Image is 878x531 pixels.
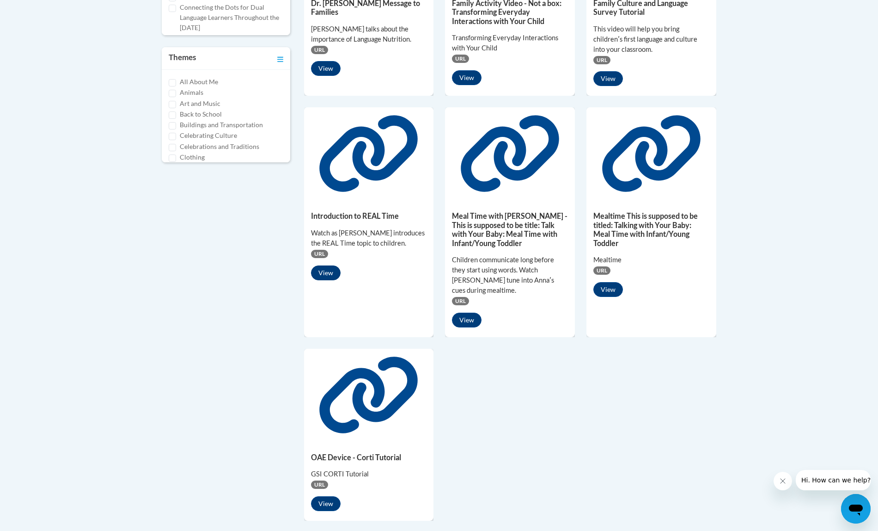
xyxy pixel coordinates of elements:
[311,24,427,44] div: [PERSON_NAME] talks about the importance of Language Nutrition.
[180,33,283,54] label: Cox Campus Structured Literacy Certificate Exam
[180,142,259,152] label: Celebrations and Traditions
[841,494,871,524] iframe: Button to launch messaging window
[311,265,341,280] button: View
[593,211,709,247] h5: Mealtime This is supposed to be titled: Talking with Your Baby: Meal Time with Infant/Young Toddler
[452,70,482,85] button: View
[311,481,328,489] span: URL
[452,211,568,247] h5: Meal Time with [PERSON_NAME] - This is supposed to be title: Talk with Your Baby: Meal Time with ...
[311,211,427,220] h5: Introduction to REAL Time
[311,496,341,511] button: View
[180,120,263,130] label: Buildings and Transportation
[452,255,568,296] div: Children communicate long before they start using words. Watch [PERSON_NAME] tune into Annaʹs cue...
[593,255,709,265] div: Mealtime
[452,313,482,327] button: View
[180,2,283,33] label: Connecting the Dots for Dual Language Learners Throughout the [DATE]
[593,266,610,275] span: URL
[311,61,341,76] button: View
[311,250,328,258] span: URL
[593,71,623,86] button: View
[774,472,792,490] iframe: Close message
[593,24,709,55] div: This video will help you bring childrenʹs first language and culture into your classroom.
[180,77,218,87] label: All About Me
[180,87,203,98] label: Animals
[180,99,220,109] label: Art and Music
[593,56,610,64] span: URL
[796,470,871,490] iframe: Message from company
[452,297,469,305] span: URL
[452,55,469,63] span: URL
[180,130,237,141] label: Celebrating Culture
[593,282,623,297] button: View
[311,453,427,462] h5: OAE Device - Corti Tutorial
[180,152,205,162] label: Clothing
[311,46,328,54] span: URL
[169,52,196,65] h3: Themes
[311,228,427,248] div: Watch as [PERSON_NAME] introduces the REAL Time topic to children.
[277,52,283,65] a: Toggle collapse
[311,469,427,479] div: GSI CORTI Tutorial
[452,33,568,53] div: Transforming Everyday Interactions with Your Child
[180,109,222,119] label: Back to School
